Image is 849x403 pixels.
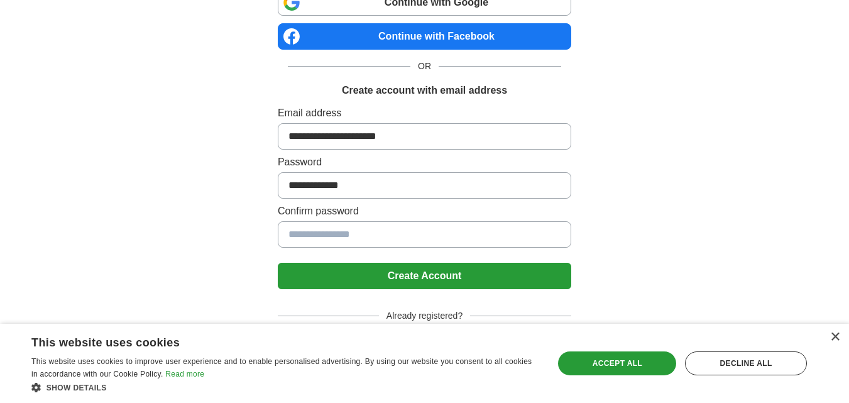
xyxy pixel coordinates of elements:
[558,351,676,375] div: Accept all
[31,381,539,394] div: Show details
[31,357,532,378] span: This website uses cookies to improve user experience and to enable personalised advertising. By u...
[278,204,571,219] label: Confirm password
[685,351,807,375] div: Decline all
[31,331,507,350] div: This website uses cookies
[278,23,571,50] a: Continue with Facebook
[379,309,470,323] span: Already registered?
[278,155,571,170] label: Password
[278,263,571,289] button: Create Account
[278,106,571,121] label: Email address
[830,333,840,342] div: Close
[410,60,439,73] span: OR
[165,370,204,378] a: Read more, opens a new window
[342,83,507,98] h1: Create account with email address
[47,384,107,392] span: Show details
